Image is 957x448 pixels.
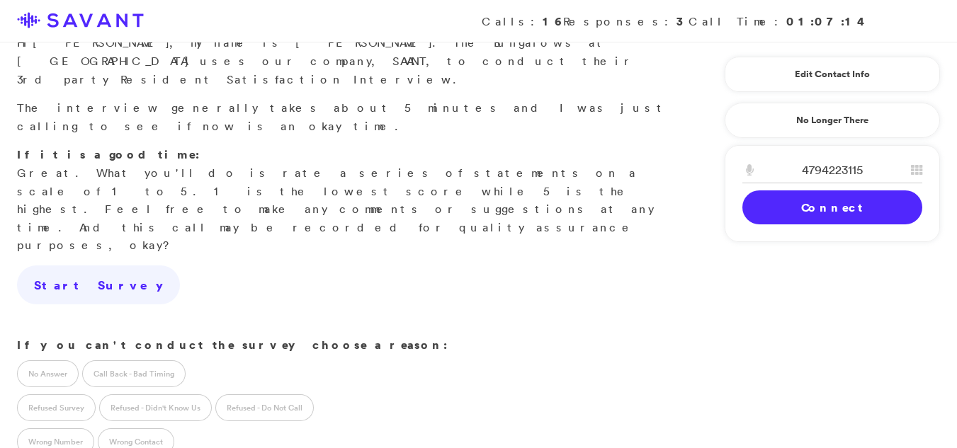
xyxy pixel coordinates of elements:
strong: If you can't conduct the survey choose a reason: [17,337,448,352]
p: The interview generally takes about 5 minutes and I was just calling to see if now is an okay time. [17,99,671,135]
strong: 16 [543,13,563,29]
strong: 3 [676,13,689,29]
a: Start Survey [17,265,180,305]
span: [PERSON_NAME] [33,35,169,50]
label: Refused - Didn't Know Us [99,394,212,421]
p: Hi , my name is [PERSON_NAME]. The Bungalows at [GEOGRAPHIC_DATA] uses our company, SAVANT, to co... [17,16,671,88]
strong: 01:07:14 [786,13,869,29]
a: Connect [742,190,922,224]
label: No Answer [17,360,79,387]
label: Call Back - Bad Timing [82,360,186,387]
a: Edit Contact Info [742,63,922,86]
strong: If it is a good time: [17,147,200,162]
label: Refused Survey [17,394,96,421]
p: Great. What you'll do is rate a series of statements on a scale of 1 to 5. 1 is the lowest score ... [17,146,671,255]
label: Refused - Do Not Call [215,394,314,421]
a: No Longer There [725,103,940,138]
